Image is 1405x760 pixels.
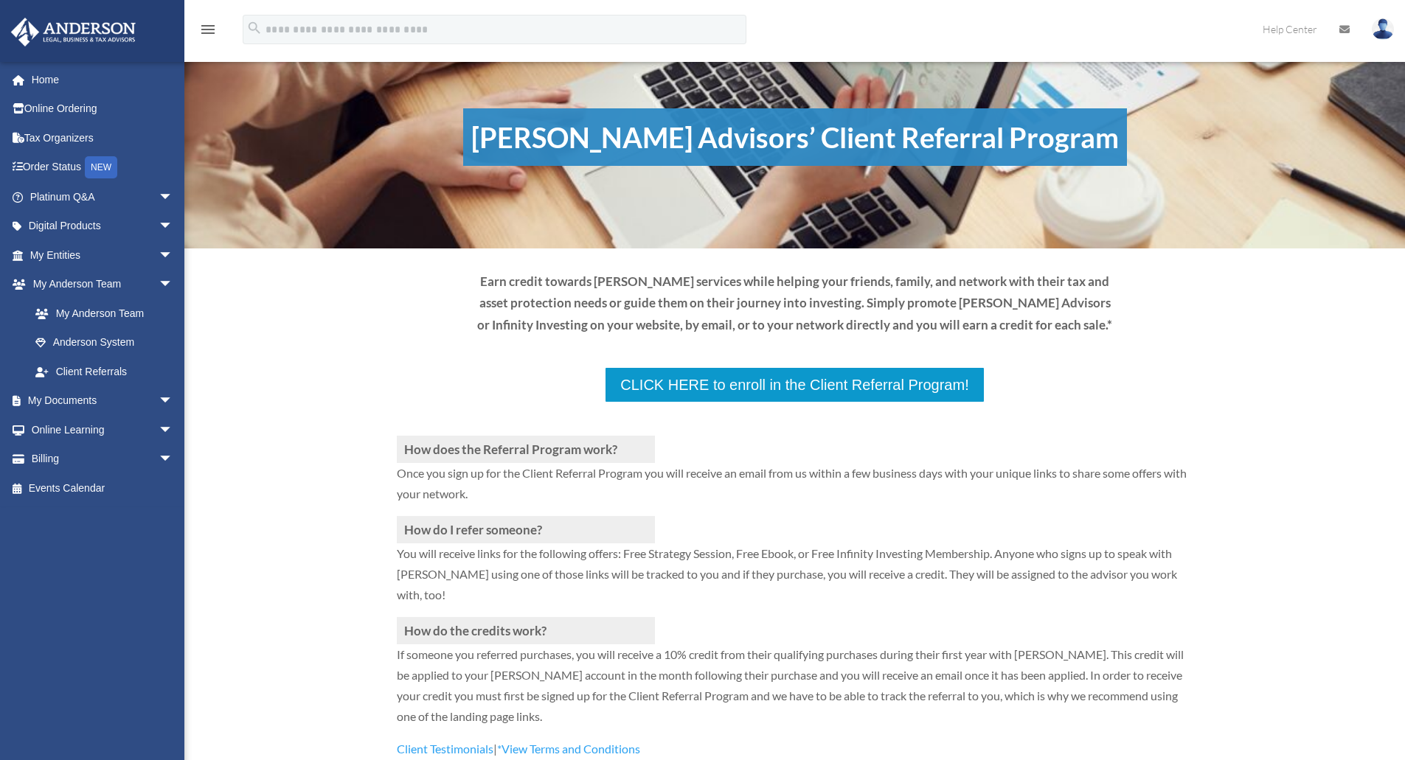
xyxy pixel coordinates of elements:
a: Platinum Q&Aarrow_drop_down [10,182,195,212]
h3: How do I refer someone? [397,516,655,543]
a: My Anderson Team [21,299,195,328]
a: Events Calendar [10,473,195,503]
i: search [246,20,263,36]
span: arrow_drop_down [159,445,188,475]
p: | [397,739,1193,759]
a: Order StatusNEW [10,153,195,183]
a: My Anderson Teamarrow_drop_down [10,270,195,299]
span: arrow_drop_down [159,415,188,445]
h3: How does the Referral Program work? [397,436,655,463]
span: arrow_drop_down [159,182,188,212]
span: arrow_drop_down [159,386,188,416]
a: Client Referrals [21,357,188,386]
div: NEW [85,156,117,178]
a: Home [10,65,195,94]
p: You will receive links for the following offers: Free Strategy Session, Free Ebook, or Free Infin... [397,543,1193,617]
span: arrow_drop_down [159,212,188,242]
img: User Pic [1372,18,1394,40]
a: Anderson System [21,328,195,358]
p: Earn credit towards [PERSON_NAME] services while helping your friends, family, and network with t... [476,271,1114,336]
a: Tax Organizers [10,123,195,153]
span: arrow_drop_down [159,270,188,300]
span: arrow_drop_down [159,240,188,271]
a: Billingarrow_drop_down [10,445,195,474]
a: My Documentsarrow_drop_down [10,386,195,416]
a: Online Learningarrow_drop_down [10,415,195,445]
a: Online Ordering [10,94,195,124]
h1: [PERSON_NAME] Advisors’ Client Referral Program [463,108,1127,166]
p: Once you sign up for the Client Referral Program you will receive an email from us within a few b... [397,463,1193,516]
h3: How do the credits work? [397,617,655,644]
a: Digital Productsarrow_drop_down [10,212,195,241]
a: CLICK HERE to enroll in the Client Referral Program! [604,366,985,403]
p: If someone you referred purchases, you will receive a 10% credit from their qualifying purchases ... [397,644,1193,739]
a: menu [199,26,217,38]
img: Anderson Advisors Platinum Portal [7,18,140,46]
i: menu [199,21,217,38]
a: My Entitiesarrow_drop_down [10,240,195,270]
